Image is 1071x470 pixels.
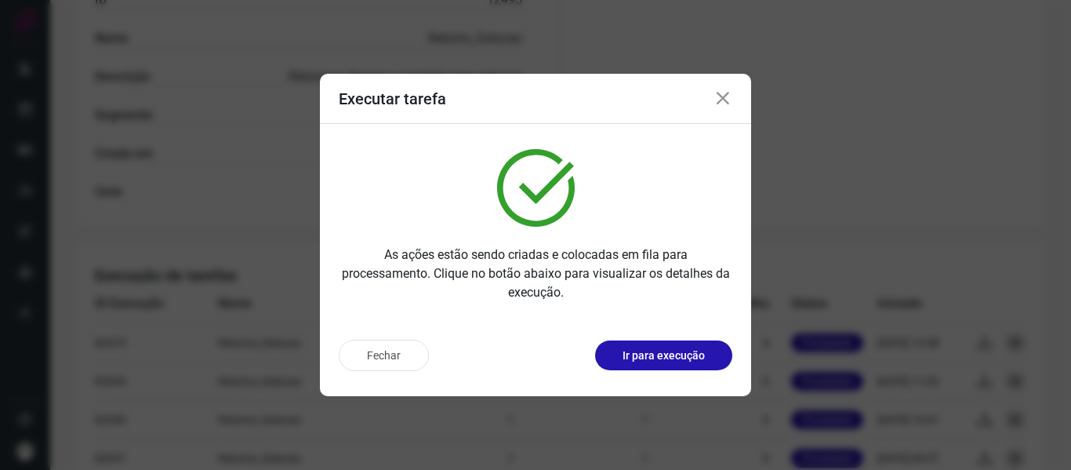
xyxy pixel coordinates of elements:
p: Ir para execução [623,348,705,364]
h3: Executar tarefa [339,89,446,108]
button: Ir para execução [595,341,732,370]
button: Fechar [339,340,429,371]
img: verified.svg [497,149,575,227]
p: As ações estão sendo criadas e colocadas em fila para processamento. Clique no botão abaixo para ... [339,246,732,302]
